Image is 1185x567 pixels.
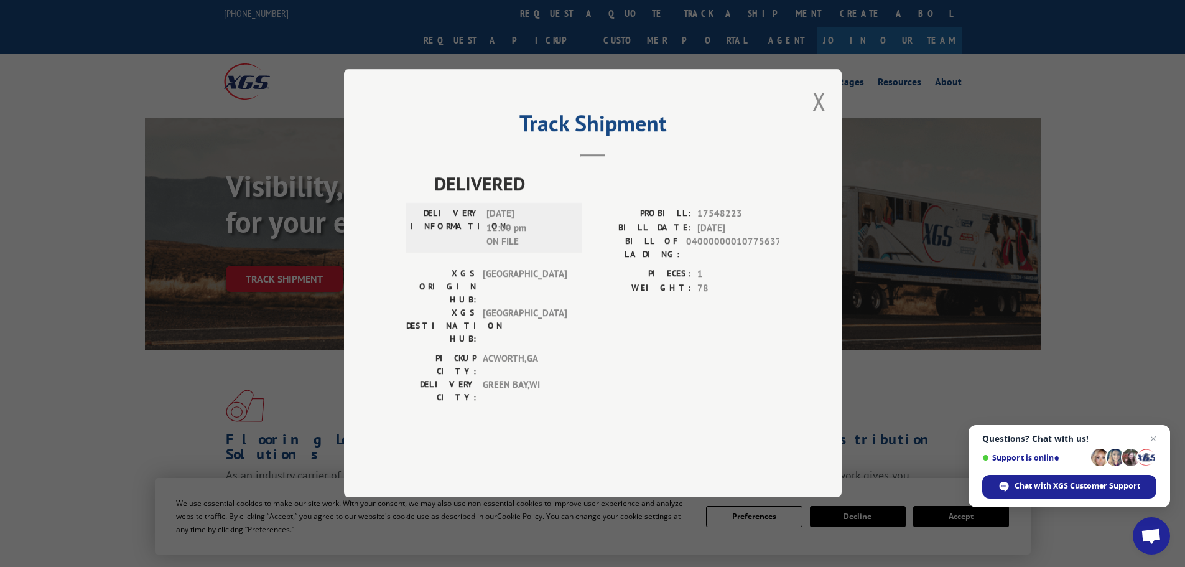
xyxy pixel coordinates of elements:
[593,221,691,235] label: BILL DATE:
[697,207,779,222] span: 17548223
[483,378,567,405] span: GREEN BAY , WI
[593,207,691,222] label: PROBILL:
[593,281,691,296] label: WEIGHT:
[486,207,570,250] span: [DATE] 12:00 pm ON FILE
[686,235,779,261] span: 04000000010775637
[982,475,1156,499] span: Chat with XGS Customer Support
[697,281,779,296] span: 78
[593,268,691,282] label: PIECES:
[697,221,779,235] span: [DATE]
[982,453,1087,462] span: Support is online
[483,307,567,346] span: [GEOGRAPHIC_DATA]
[593,235,680,261] label: BILL OF LADING:
[697,268,779,282] span: 1
[982,434,1156,444] span: Questions? Chat with us!
[434,170,779,198] span: DELIVERED
[812,85,826,118] button: Close modal
[1133,517,1170,555] a: Open chat
[483,352,567,378] span: ACWORTH , GA
[406,307,476,346] label: XGS DESTINATION HUB:
[406,378,476,405] label: DELIVERY CITY:
[483,268,567,307] span: [GEOGRAPHIC_DATA]
[406,352,476,378] label: PICKUP CITY:
[406,268,476,307] label: XGS ORIGIN HUB:
[406,115,779,138] h2: Track Shipment
[1015,480,1140,492] span: Chat with XGS Customer Support
[410,207,480,250] label: DELIVERY INFORMATION:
